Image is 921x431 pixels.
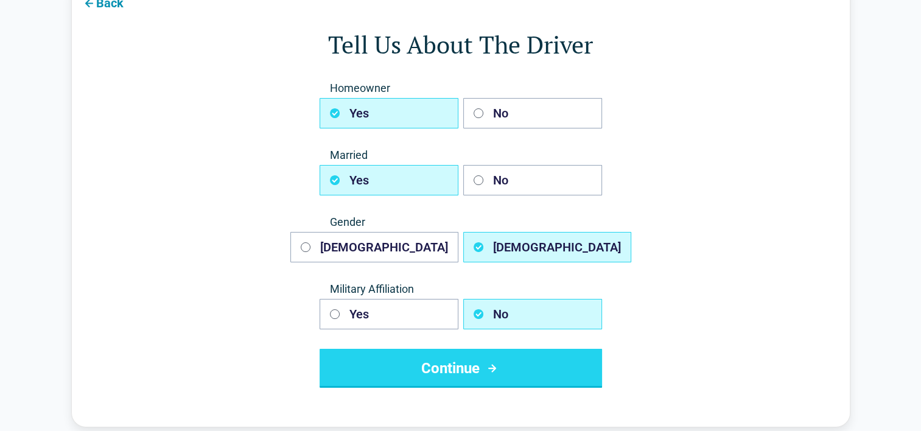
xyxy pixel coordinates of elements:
[320,215,602,230] span: Gender
[463,232,631,262] button: [DEMOGRAPHIC_DATA]
[463,98,602,128] button: No
[320,81,602,96] span: Homeowner
[320,148,602,163] span: Married
[320,98,458,128] button: Yes
[463,165,602,195] button: No
[463,299,602,329] button: No
[290,232,458,262] button: [DEMOGRAPHIC_DATA]
[320,349,602,388] button: Continue
[320,299,458,329] button: Yes
[320,165,458,195] button: Yes
[320,282,602,296] span: Military Affiliation
[121,27,801,61] h1: Tell Us About The Driver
